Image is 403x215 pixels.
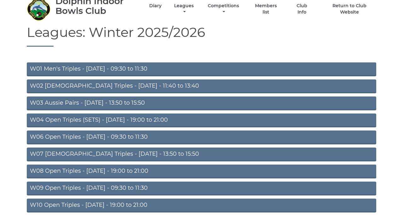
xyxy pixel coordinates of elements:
a: W10 Open Triples - [DATE] - 19:00 to 21:00 [27,199,376,212]
a: Members list [252,3,281,15]
a: W07 [DEMOGRAPHIC_DATA] Triples - [DATE] - 13:50 to 15:50 [27,148,376,161]
a: W06 Open Triples - [DATE] - 09:30 to 11:30 [27,131,376,144]
a: Return to Club Website [323,3,376,15]
a: W09 Open Triples - [DATE] - 09:30 to 11:30 [27,182,376,195]
a: W03 Aussie Pairs - [DATE] - 13:50 to 15:50 [27,96,376,110]
a: W01 Men's Triples - [DATE] - 09:30 to 11:30 [27,62,376,76]
h1: Leagues: Winter 2025/2026 [27,25,376,47]
a: W02 [DEMOGRAPHIC_DATA] Triples - [DATE] - 11:40 to 13:40 [27,79,376,93]
a: Competitions [206,3,241,15]
a: Leagues [173,3,195,15]
a: Diary [149,3,162,9]
a: W04 Open Triples (SETS) - [DATE] - 19:00 to 21:00 [27,113,376,127]
a: Club Info [292,3,312,15]
a: W08 Open Triples - [DATE] - 19:00 to 21:00 [27,165,376,178]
